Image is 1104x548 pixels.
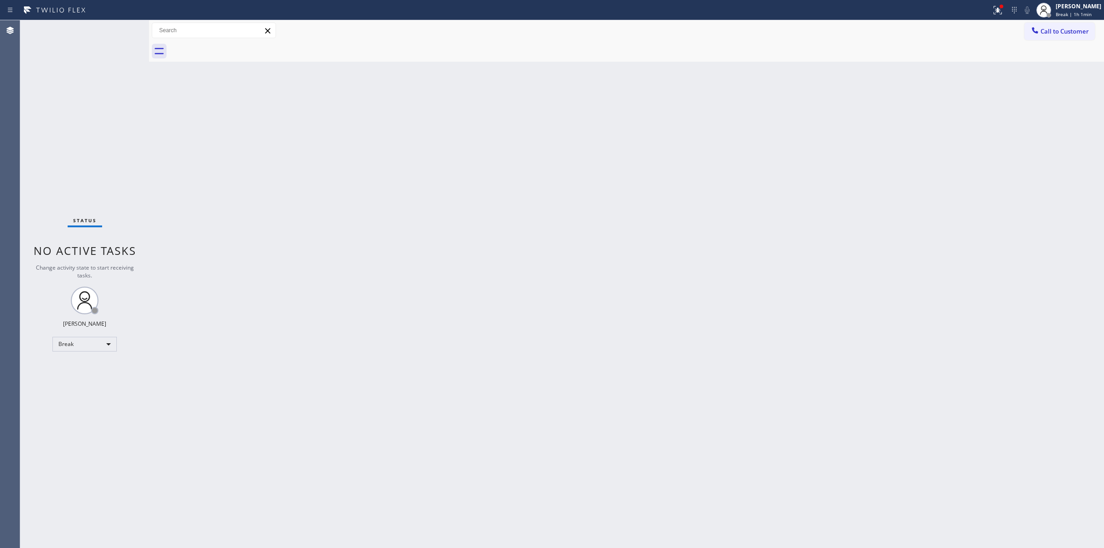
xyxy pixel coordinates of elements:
[1021,4,1034,17] button: Mute
[73,217,97,224] span: Status
[36,264,134,279] span: Change activity state to start receiving tasks.
[63,320,106,328] div: [PERSON_NAME]
[1056,11,1092,17] span: Break | 1h 1min
[1024,23,1095,40] button: Call to Customer
[52,337,117,352] div: Break
[152,23,276,38] input: Search
[34,243,136,258] span: No active tasks
[1041,27,1089,35] span: Call to Customer
[1056,2,1101,10] div: [PERSON_NAME]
